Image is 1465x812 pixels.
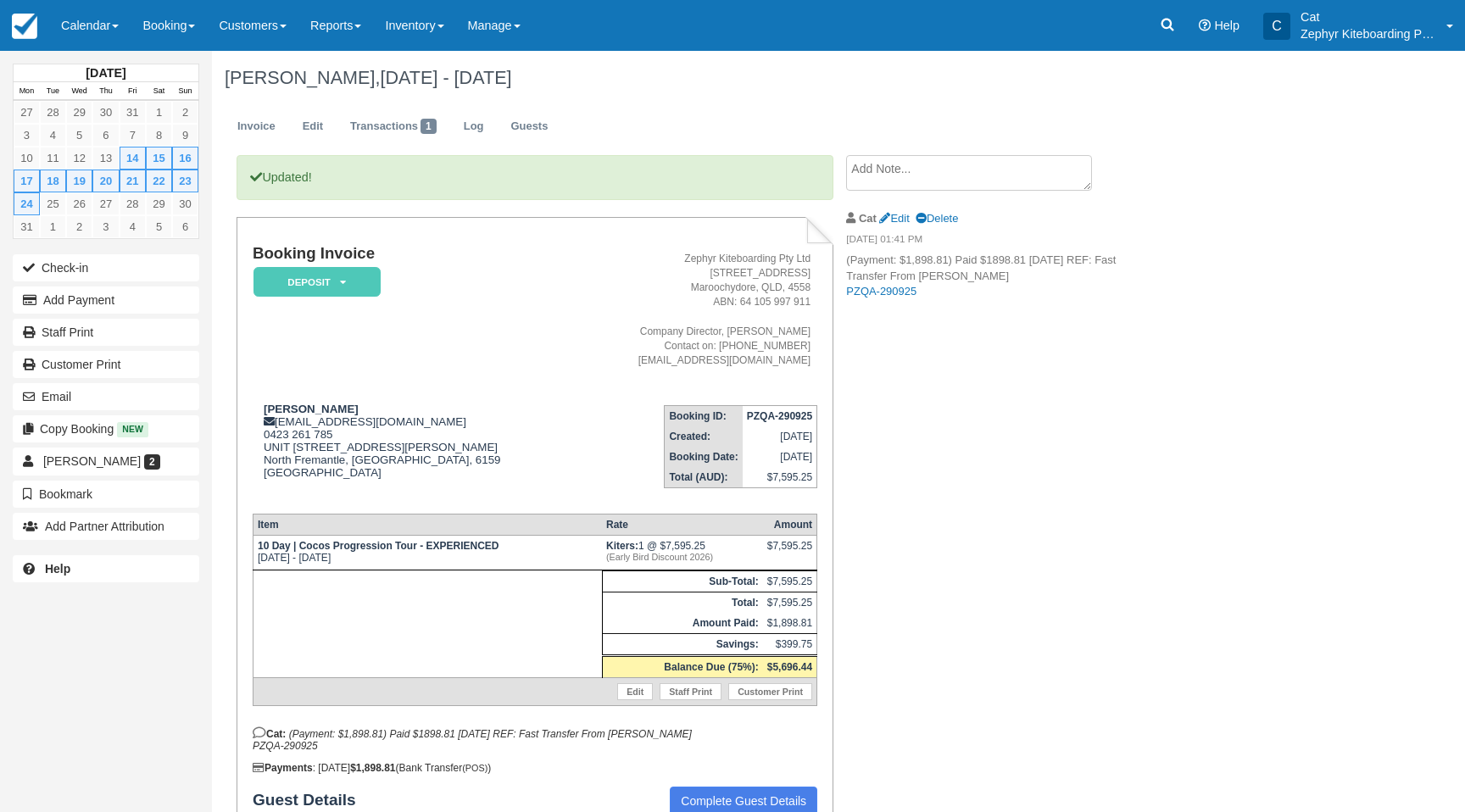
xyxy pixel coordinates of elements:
a: 11 [40,147,66,170]
a: 10 [14,147,40,170]
span: 1 [421,119,437,134]
span: 2 [144,454,160,470]
a: Customer Print [728,683,812,700]
a: 20 [92,170,119,192]
small: (POS) [462,763,487,773]
a: 15 [146,147,172,170]
th: Sun [172,82,198,101]
th: Amount Paid: [602,613,763,634]
td: $7,595.25 [743,467,817,488]
a: 19 [66,170,92,192]
i: Help [1199,19,1211,31]
p: Updated! [237,155,833,200]
strong: PZQA-290925 [747,410,812,422]
td: 1 @ $7,595.25 [602,536,763,570]
th: Rate [602,514,763,536]
td: [DATE] [743,447,817,467]
a: 26 [66,192,92,215]
th: Tue [40,82,66,101]
button: Email [13,383,199,410]
a: 22 [146,170,172,192]
th: Amount [763,514,817,536]
a: 12 [66,147,92,170]
button: Add Partner Attribution [13,513,199,540]
a: Edit [879,212,909,225]
b: Help [45,562,70,576]
a: 5 [146,215,172,238]
a: Edit [617,683,653,700]
a: 27 [14,101,40,124]
em: [DATE] 01:41 PM [846,232,1132,251]
a: 24 [14,192,40,215]
th: Item [253,514,602,536]
a: PZQA-290925 [846,285,916,298]
th: Mon [14,82,40,101]
a: [PERSON_NAME] 2 [13,448,199,475]
a: Customer Print [13,351,199,378]
strong: $1,898.81 [350,762,395,774]
span: [PERSON_NAME] [43,454,141,468]
a: 3 [92,215,119,238]
em: Deposit [253,267,381,297]
a: 27 [92,192,119,215]
a: Guests [498,110,560,143]
a: 8 [146,124,172,147]
div: [EMAIL_ADDRESS][DOMAIN_NAME] 0423 261 785 UNIT [STREET_ADDRESS][PERSON_NAME] North Fremantle, [GE... [253,403,576,500]
th: Wed [66,82,92,101]
td: [DATE] [743,426,817,447]
button: Bookmark [13,481,199,508]
h1: [PERSON_NAME], [225,68,1298,88]
a: 3 [14,124,40,147]
a: 30 [92,101,119,124]
a: 29 [66,101,92,124]
th: Booking ID: [665,406,743,427]
a: 29 [146,192,172,215]
a: 4 [40,124,66,147]
a: 2 [66,215,92,238]
a: Staff Print [660,683,721,700]
a: 25 [40,192,66,215]
span: Help [1214,19,1239,32]
th: Savings: [602,634,763,656]
a: 2 [172,101,198,124]
a: 28 [40,101,66,124]
a: 6 [172,215,198,238]
h1: Booking Invoice [253,245,576,263]
td: $399.75 [763,634,817,656]
div: C [1263,13,1290,40]
img: checkfront-main-nav-mini-logo.png [12,14,37,39]
td: $7,595.25 [763,592,817,614]
a: 9 [172,124,198,147]
em: (Payment: $1,898.81) Paid $1898.81 [DATE] REF: Fast Transfer From [PERSON_NAME] PZQA-290925 [253,728,692,752]
address: Zephyr Kiteboarding Pty Ltd [STREET_ADDRESS] Maroochydore, QLD, 4558 ABN: 64 105 997 911 Company ... [582,252,811,368]
span: New [117,422,148,437]
a: 21 [120,170,146,192]
a: Edit [290,110,336,143]
a: 4 [120,215,146,238]
a: Log [451,110,497,143]
a: Deposit [253,266,375,298]
a: Invoice [225,110,288,143]
p: Cat [1301,8,1436,25]
th: Thu [92,82,119,101]
a: 7 [120,124,146,147]
th: Total: [602,592,763,614]
p: (Payment: $1,898.81) Paid $1898.81 [DATE] REF: Fast Transfer From [PERSON_NAME] [846,253,1132,300]
th: Sat [146,82,172,101]
strong: [PERSON_NAME] [264,403,359,415]
th: Balance Due (75%): [602,656,763,678]
td: [DATE] - [DATE] [253,536,602,570]
a: Staff Print [13,319,199,346]
p: Zephyr Kiteboarding Pty Ltd [1301,25,1436,42]
div: : [DATE] (Bank Transfer ) [253,762,817,774]
th: Sub-Total: [602,571,763,592]
a: 16 [172,147,198,170]
th: Total (AUD): [665,467,743,488]
a: 31 [120,101,146,124]
span: [DATE] - [DATE] [380,67,511,88]
a: 1 [146,101,172,124]
strong: Cat [859,212,877,225]
a: 6 [92,124,119,147]
td: $1,898.81 [763,613,817,634]
strong: Kiters [606,540,638,552]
